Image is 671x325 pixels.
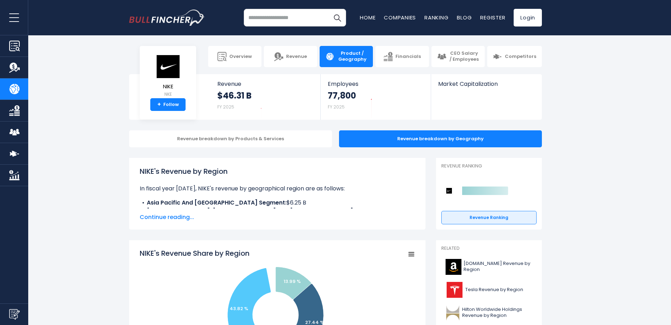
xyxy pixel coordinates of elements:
a: Employees 77,800 FY 2025 [321,74,430,120]
img: TSLA logo [446,282,463,298]
a: Revenue $46.31 B FY 2025 [210,74,321,120]
p: In fiscal year [DATE], NIKE's revenue by geographical region are as follows: [140,184,415,193]
li: $6.25 B [140,199,415,207]
strong: $46.31 B [217,90,252,101]
img: HLT logo [446,305,460,321]
a: +Follow [150,98,186,111]
img: bullfincher logo [129,10,205,26]
a: Overview [208,46,261,67]
span: [DOMAIN_NAME] Revenue by Region [464,261,532,273]
span: Employees [328,81,423,87]
span: Competitors [505,54,536,60]
span: Overview [229,54,252,60]
a: Financials [375,46,429,67]
span: Product / Geography [337,51,367,63]
span: NIKE [156,84,180,90]
div: Revenue breakdown by Products & Services [129,130,332,147]
b: Asia Pacific And [GEOGRAPHIC_DATA] Segment: [147,199,286,207]
a: CEO Salary / Employees [431,46,485,67]
span: Hilton Worldwide Holdings Revenue by Region [462,307,532,319]
a: Login [514,9,542,26]
p: Revenue Ranking [441,163,537,169]
a: NIKE NKE [155,54,181,99]
img: AMZN logo [446,259,461,275]
a: Market Capitalization [431,74,541,99]
small: FY 2025 [217,104,234,110]
span: Market Capitalization [438,81,534,87]
span: Tesla Revenue by Region [465,287,523,293]
text: 43.82 % [230,305,248,312]
a: Home [360,14,375,21]
button: Search [328,9,346,26]
a: Register [480,14,505,21]
span: Continue reading... [140,213,415,221]
a: Competitors [487,46,542,67]
a: Companies [384,14,416,21]
a: Revenue [264,46,317,67]
tspan: NIKE's Revenue Share by Region [140,248,249,258]
a: Blog [457,14,472,21]
strong: 77,800 [328,90,356,101]
img: NIKE competitors logo [445,187,453,195]
a: Tesla Revenue by Region [441,280,537,300]
a: Ranking [424,14,448,21]
h1: NIKE's Revenue by Region [140,166,415,177]
span: Revenue [286,54,307,60]
small: FY 2025 [328,104,345,110]
a: Revenue Ranking [441,211,537,224]
a: Go to homepage [129,10,205,26]
p: Related [441,246,537,252]
div: Revenue breakdown by Geography [339,130,542,147]
strong: + [157,101,161,108]
text: 13.99 % [284,278,301,285]
span: CEO Salary / Employees [449,51,479,63]
li: $12.26 B [140,207,415,215]
span: Revenue [217,81,314,87]
a: Product / Geography [320,46,373,67]
a: [DOMAIN_NAME] Revenue by Region [441,257,537,277]
a: Hilton Worldwide Holdings Revenue by Region [441,303,537,323]
small: NKE [156,91,180,97]
b: [GEOGRAPHIC_DATA], [GEOGRAPHIC_DATA] And [GEOGRAPHIC_DATA] Segment: [147,207,382,215]
span: Financials [395,54,421,60]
